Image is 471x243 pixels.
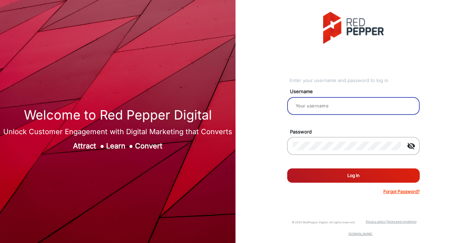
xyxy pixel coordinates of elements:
mat-label: Username [285,88,428,95]
div: Attract Learn Convert [3,141,232,151]
a: Privacy policy [366,220,386,223]
div: Enter your username and password to log in [290,77,420,84]
a: | [386,220,387,223]
a: Terms and conditions [387,220,416,223]
a: [DOMAIN_NAME] [348,232,372,236]
small: © 2025 RedPepper Digital. All rights reserved. [292,221,355,224]
mat-icon: visibility_off [403,142,420,150]
input: Your username [293,102,414,110]
button: Log In [287,168,420,183]
div: Unlock Customer Engagement with Digital Marketing that Converts [3,126,232,137]
span: ● [129,142,133,150]
h1: Welcome to Red Pepper Digital [3,107,232,123]
p: Forgot Password? [383,188,420,195]
span: ● [100,142,104,150]
img: vmg-logo [323,12,384,44]
mat-label: Password [285,128,428,136]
